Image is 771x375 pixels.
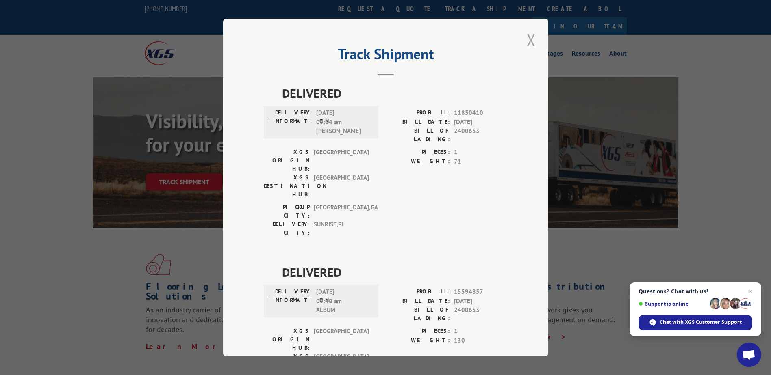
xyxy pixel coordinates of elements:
span: [DATE] [454,118,508,127]
label: PROBILL: [386,108,450,118]
label: XGS DESTINATION HUB: [264,173,310,199]
span: 1 [454,327,508,336]
span: 1 [454,148,508,157]
span: Support is online [639,301,707,307]
span: SUNRISE , FL [314,220,369,237]
span: 71 [454,157,508,166]
label: PIECES: [386,327,450,336]
span: DELIVERED [282,263,508,281]
label: PICKUP CITY: [264,203,310,220]
label: PROBILL: [386,287,450,297]
label: DELIVERY CITY: [264,220,310,237]
span: [GEOGRAPHIC_DATA] , GA [314,203,369,220]
span: [GEOGRAPHIC_DATA] [314,148,369,173]
span: [GEOGRAPHIC_DATA] [314,327,369,352]
span: [DATE] 09:34 am [PERSON_NAME] [316,108,371,136]
span: Questions? Chat with us! [639,288,752,295]
span: [DATE] 09:40 am ALBUM [316,287,371,315]
label: BILL DATE: [386,297,450,306]
a: Open chat [737,343,761,367]
span: DELIVERED [282,84,508,102]
label: BILL OF LADING: [386,127,450,144]
label: DELIVERY INFORMATION: [266,287,312,315]
label: BILL DATE: [386,118,450,127]
button: Close modal [524,29,538,51]
span: Chat with XGS Customer Support [639,315,752,330]
label: XGS ORIGIN HUB: [264,148,310,173]
label: WEIGHT: [386,157,450,166]
span: 2400653 [454,127,508,144]
span: 130 [454,336,508,345]
label: XGS ORIGIN HUB: [264,327,310,352]
span: 11850410 [454,108,508,118]
span: 15594857 [454,287,508,297]
h2: Track Shipment [264,48,508,64]
span: [GEOGRAPHIC_DATA] [314,173,369,199]
span: [DATE] [454,297,508,306]
span: Chat with XGS Customer Support [660,319,742,326]
label: WEIGHT: [386,336,450,345]
label: DELIVERY INFORMATION: [266,108,312,136]
span: 2400653 [454,306,508,323]
label: PIECES: [386,148,450,157]
label: BILL OF LADING: [386,306,450,323]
